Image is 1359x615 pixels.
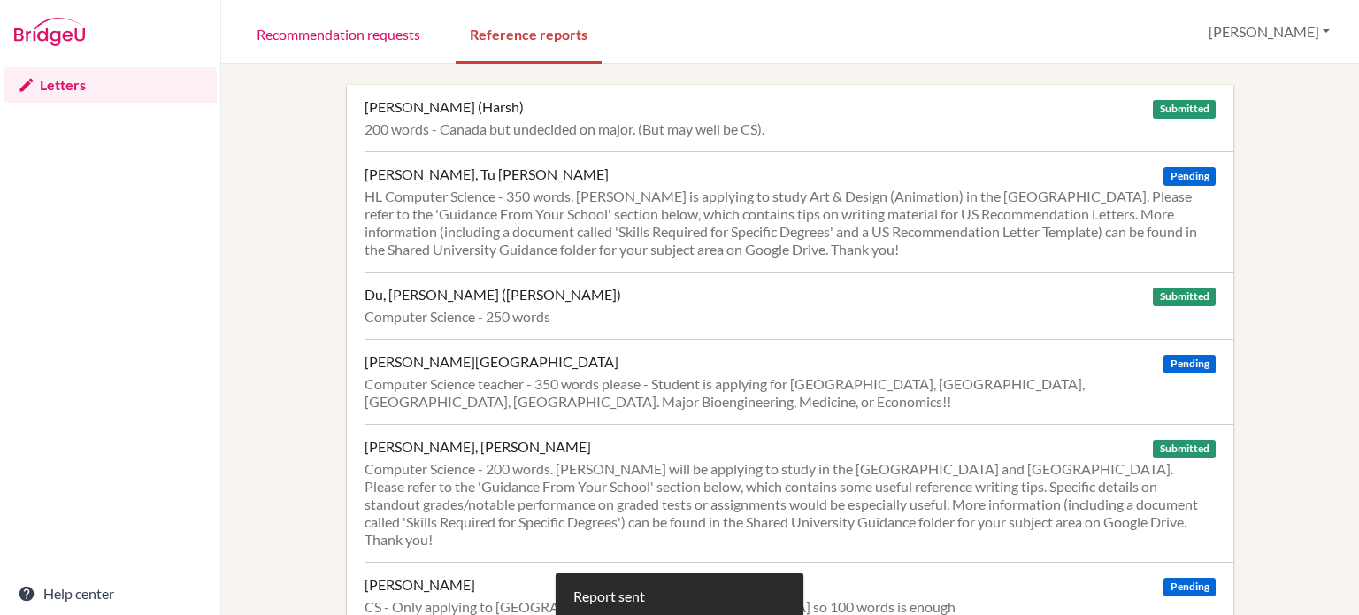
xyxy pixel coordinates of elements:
[365,308,1216,326] div: Computer Science - 250 words
[365,98,524,116] div: [PERSON_NAME] (Harsh)
[365,424,1233,562] a: [PERSON_NAME], [PERSON_NAME] Submitted Computer Science - 200 words. [PERSON_NAME] will be applyi...
[365,438,591,456] div: [PERSON_NAME], [PERSON_NAME]
[242,3,434,64] a: Recommendation requests
[1163,167,1215,186] span: Pending
[365,151,1233,272] a: [PERSON_NAME], Tu [PERSON_NAME] Pending HL Computer Science - 350 words. [PERSON_NAME] is applyin...
[1163,355,1215,373] span: Pending
[365,339,1233,424] a: [PERSON_NAME][GEOGRAPHIC_DATA] Pending Computer Science teacher - 350 words please - Student is a...
[1201,15,1338,49] button: [PERSON_NAME]
[4,67,217,103] a: Letters
[365,85,1233,151] a: [PERSON_NAME] (Harsh) Submitted 200 words - Canada but undecided on major. (But may well be CS).
[1153,440,1215,458] span: Submitted
[573,586,645,607] div: Report sent
[14,18,85,46] img: Bridge-U
[456,3,602,64] a: Reference reports
[365,120,1216,138] div: 200 words - Canada but undecided on major. (But may well be CS).
[365,286,621,304] div: Du, [PERSON_NAME] ([PERSON_NAME])
[365,460,1216,549] div: Computer Science - 200 words. [PERSON_NAME] will be applying to study in the [GEOGRAPHIC_DATA] an...
[365,188,1216,258] div: HL Computer Science - 350 words. [PERSON_NAME] is applying to study Art & Design (Animation) in t...
[365,375,1216,411] div: Computer Science teacher - 350 words please - Student is applying for [GEOGRAPHIC_DATA], [GEOGRAP...
[1153,288,1215,306] span: Submitted
[365,165,609,183] div: [PERSON_NAME], Tu [PERSON_NAME]
[365,353,618,371] div: [PERSON_NAME][GEOGRAPHIC_DATA]
[365,272,1233,339] a: Du, [PERSON_NAME] ([PERSON_NAME]) Submitted Computer Science - 250 words
[1153,100,1215,119] span: Submitted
